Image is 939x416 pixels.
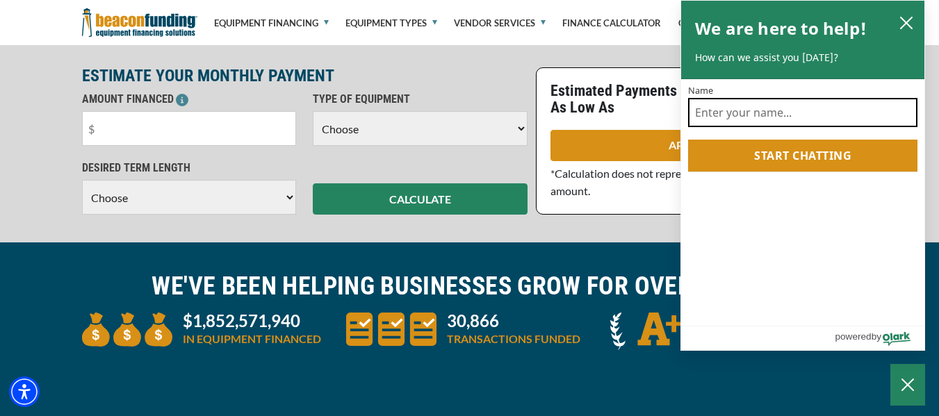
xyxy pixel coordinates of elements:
p: AMOUNT FINANCED [82,91,297,108]
span: powered [835,328,871,345]
input: $ [82,111,297,146]
button: Start chatting [688,140,917,172]
a: APPLY NOW [550,130,851,161]
button: CALCULATE [313,183,528,215]
p: Estimated Payments As Low As [550,83,693,116]
img: A + icon [610,313,701,350]
p: ESTIMATE YOUR MONTHLY PAYMENT [82,67,528,84]
p: TYPE OF EQUIPMENT [313,91,528,108]
p: DESIRED TERM LENGTH [82,160,297,176]
h2: WE'VE BEEN HELPING BUSINESSES GROW FOR OVER YEARS [82,270,858,302]
div: Accessibility Menu [9,376,40,407]
img: three document icons to convery large amount of transactions funded [346,313,436,346]
p: TRANSACTIONS FUNDED [447,331,580,347]
span: by [872,328,881,345]
button: close chatbox [895,13,917,32]
span: *Calculation does not represent an approval or exact loan amount. [550,167,824,197]
input: Name [688,98,917,127]
a: Powered by Olark - open in a new tab [835,326,924,350]
p: IN EQUIPMENT FINANCED [183,331,321,347]
label: Name [688,86,917,95]
p: 30,866 [447,313,580,329]
button: Close Chatbox [890,364,925,406]
p: $1,852,571,940 [183,313,321,329]
p: How can we assist you [DATE]? [695,51,911,65]
h2: We are here to help! [695,15,867,42]
img: three money bags to convey large amount of equipment financed [82,313,172,347]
